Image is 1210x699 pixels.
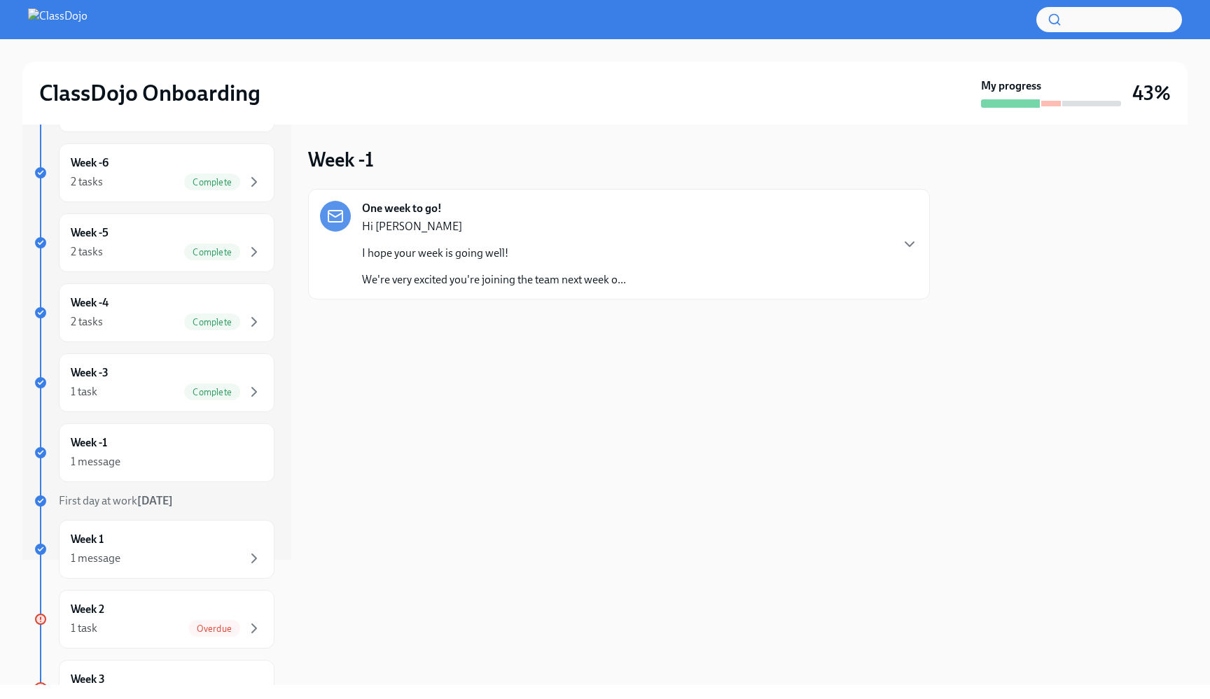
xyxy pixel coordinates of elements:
img: ClassDojo [28,8,88,31]
span: Complete [184,387,240,397]
p: We're very excited you're joining the team next week o... [362,272,626,288]
h6: Week -3 [71,365,109,381]
h2: ClassDojo Onboarding [39,79,260,107]
p: Hi [PERSON_NAME] [362,219,626,234]
span: Overdue [188,623,240,634]
span: First day at work [59,494,173,507]
a: Week -11 message [34,423,274,482]
span: Complete [184,177,240,188]
a: Week 11 message [34,520,274,579]
div: 2 tasks [71,174,103,190]
a: Week 21 taskOverdue [34,590,274,649]
strong: My progress [981,78,1041,94]
strong: One week to go! [362,201,442,216]
span: Complete [184,247,240,257]
div: 1 message [71,454,120,469]
div: 1 task [71,384,97,400]
h3: 43% [1132,80,1171,106]
div: 1 message [71,551,120,566]
h3: Week -1 [308,147,374,172]
strong: [DATE] [137,494,173,507]
div: 2 tasks [71,314,103,330]
a: Week -31 taskComplete [34,353,274,412]
a: Week -52 tasksComplete [34,213,274,272]
h6: Week -4 [71,295,109,311]
h6: Week -1 [71,435,107,451]
a: Week -42 tasksComplete [34,283,274,342]
a: Week -62 tasksComplete [34,143,274,202]
h6: Week -5 [71,225,109,241]
a: First day at work[DATE] [34,493,274,509]
p: I hope your week is going well! [362,246,626,261]
h6: Week 1 [71,532,104,547]
div: 1 task [71,621,97,636]
h6: Week 3 [71,672,105,687]
h6: Week 2 [71,602,104,617]
span: Complete [184,317,240,327]
h6: Week -6 [71,155,109,171]
div: 2 tasks [71,244,103,260]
